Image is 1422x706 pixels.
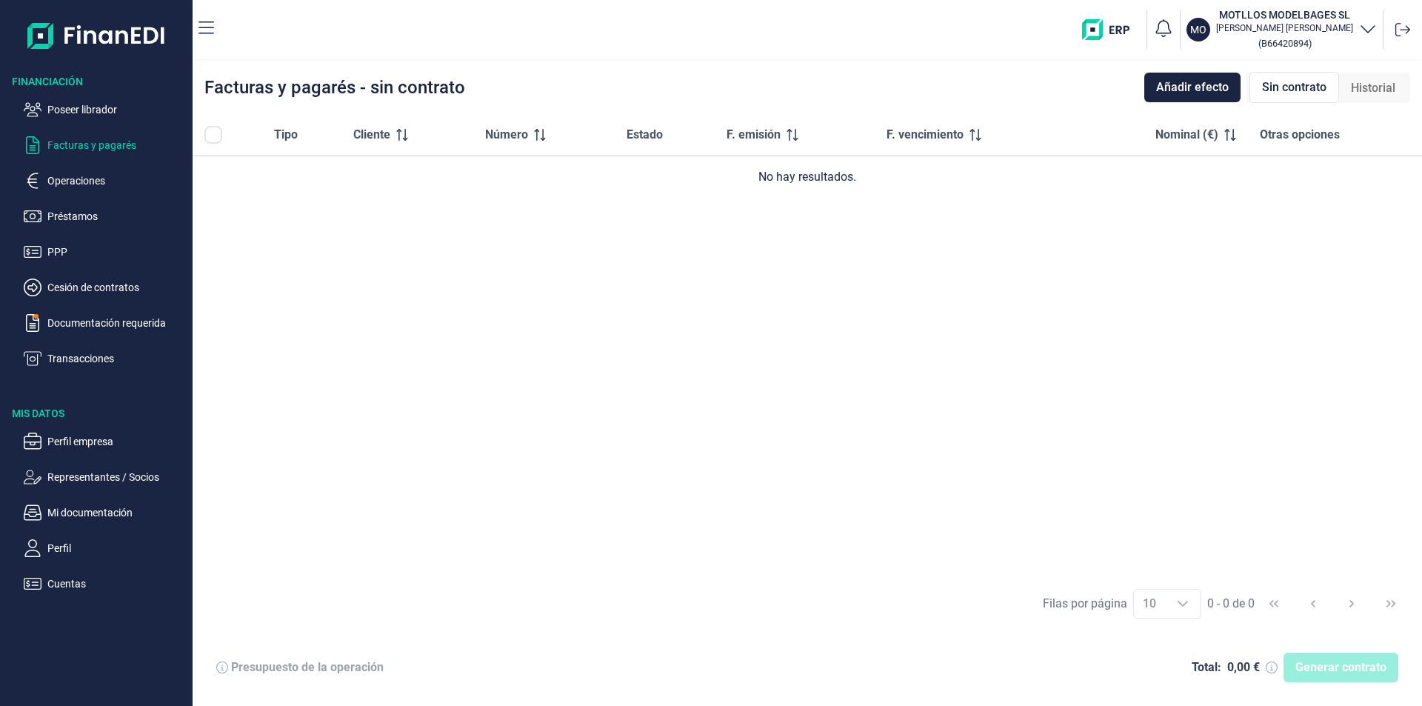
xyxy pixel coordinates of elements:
[1260,126,1340,144] span: Otras opciones
[47,575,187,593] p: Cuentas
[47,172,187,190] p: Operaciones
[1295,586,1331,622] button: Previous Page
[24,314,187,332] button: Documentación requerida
[1249,72,1339,103] div: Sin contrato
[47,279,187,296] p: Cesión de contratos
[47,314,187,332] p: Documentación requerida
[353,126,390,144] span: Cliente
[1192,660,1221,675] div: Total:
[47,468,187,486] p: Representantes / Socios
[1082,19,1141,40] img: erp
[1339,73,1407,103] div: Historial
[1334,586,1369,622] button: Next Page
[47,539,187,557] p: Perfil
[727,126,781,144] span: F. emisión
[1207,598,1255,610] span: 0 - 0 de 0
[1190,22,1206,37] p: MO
[627,126,663,144] span: Estado
[24,101,187,119] button: Poseer librador
[1216,22,1353,34] p: [PERSON_NAME] [PERSON_NAME]
[47,207,187,225] p: Préstamos
[274,126,298,144] span: Tipo
[24,207,187,225] button: Préstamos
[204,168,1410,186] div: No hay resultados.
[1256,586,1292,622] button: First Page
[204,79,465,96] div: Facturas y pagarés - sin contrato
[24,504,187,522] button: Mi documentación
[1258,38,1312,49] small: Copiar cif
[1216,7,1353,22] h3: MOTLLOS MODELBAGES SL
[1155,126,1218,144] span: Nominal (€)
[1186,7,1377,52] button: MOMOTLLOS MODELBAGES SL[PERSON_NAME] [PERSON_NAME](B66420894)
[24,575,187,593] button: Cuentas
[887,126,964,144] span: F. vencimiento
[24,468,187,486] button: Representantes / Socios
[1043,595,1127,613] div: Filas por página
[27,12,166,59] img: Logo de aplicación
[47,101,187,119] p: Poseer librador
[24,433,187,450] button: Perfil empresa
[47,136,187,154] p: Facturas y pagarés
[24,350,187,367] button: Transacciones
[1156,79,1229,96] span: Añadir efecto
[24,279,187,296] button: Cesión de contratos
[485,126,528,144] span: Número
[24,172,187,190] button: Operaciones
[1351,79,1395,97] span: Historial
[1373,586,1409,622] button: Last Page
[231,660,384,675] div: Presupuesto de la operación
[1144,73,1241,102] button: Añadir efecto
[47,350,187,367] p: Transacciones
[24,243,187,261] button: PPP
[24,539,187,557] button: Perfil
[47,433,187,450] p: Perfil empresa
[47,243,187,261] p: PPP
[24,136,187,154] button: Facturas y pagarés
[1262,79,1326,96] span: Sin contrato
[47,504,187,522] p: Mi documentación
[1165,590,1201,618] div: Choose
[1227,660,1260,675] div: 0,00 €
[204,126,222,144] div: All items unselected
